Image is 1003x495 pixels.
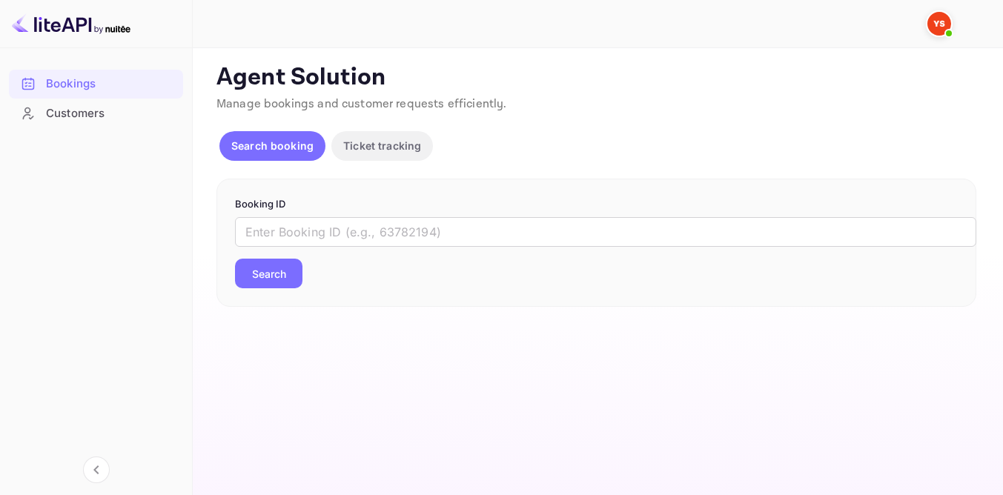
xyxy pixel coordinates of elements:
[9,70,183,97] a: Bookings
[46,105,176,122] div: Customers
[216,96,507,112] span: Manage bookings and customer requests efficiently.
[927,12,951,36] img: Yandex Support
[343,138,421,153] p: Ticket tracking
[235,197,958,212] p: Booking ID
[83,456,110,483] button: Collapse navigation
[9,99,183,127] a: Customers
[9,99,183,128] div: Customers
[231,138,314,153] p: Search booking
[235,259,302,288] button: Search
[9,70,183,99] div: Bookings
[12,12,130,36] img: LiteAPI logo
[235,217,976,247] input: Enter Booking ID (e.g., 63782194)
[46,76,176,93] div: Bookings
[216,63,976,93] p: Agent Solution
